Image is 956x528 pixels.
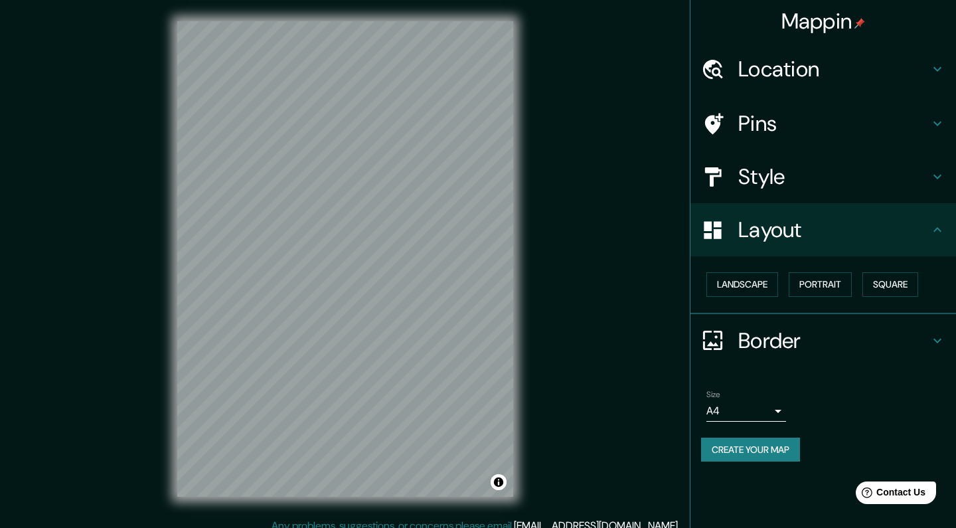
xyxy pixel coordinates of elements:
h4: Border [738,327,929,354]
button: Toggle attribution [491,474,507,490]
h4: Style [738,163,929,190]
h4: Pins [738,110,929,137]
h4: Mappin [781,8,866,35]
div: A4 [706,400,786,422]
label: Size [706,389,720,400]
div: Location [690,43,956,96]
img: pin-icon.png [854,18,865,29]
h4: Location [738,56,929,82]
div: Style [690,150,956,203]
div: Layout [690,203,956,256]
h4: Layout [738,217,929,243]
iframe: Help widget launcher [838,476,941,513]
button: Landscape [706,272,778,297]
div: Border [690,314,956,367]
canvas: Map [177,21,513,497]
button: Create your map [701,438,800,462]
button: Portrait [789,272,852,297]
button: Square [862,272,918,297]
div: Pins [690,97,956,150]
